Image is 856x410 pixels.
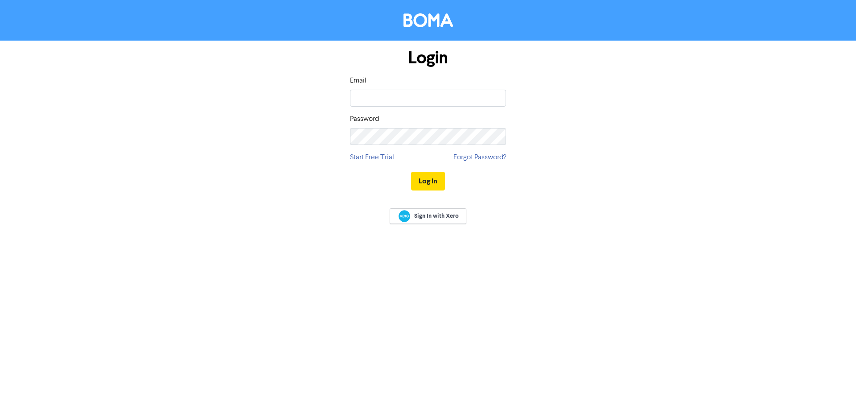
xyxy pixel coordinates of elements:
[411,172,445,191] button: Log In
[414,212,459,220] span: Sign In with Xero
[403,13,453,27] img: BOMA Logo
[350,75,366,86] label: Email
[350,114,379,124] label: Password
[390,208,466,224] a: Sign In with Xero
[350,48,506,68] h1: Login
[399,210,410,222] img: Xero logo
[350,152,394,163] a: Start Free Trial
[453,152,506,163] a: Forgot Password?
